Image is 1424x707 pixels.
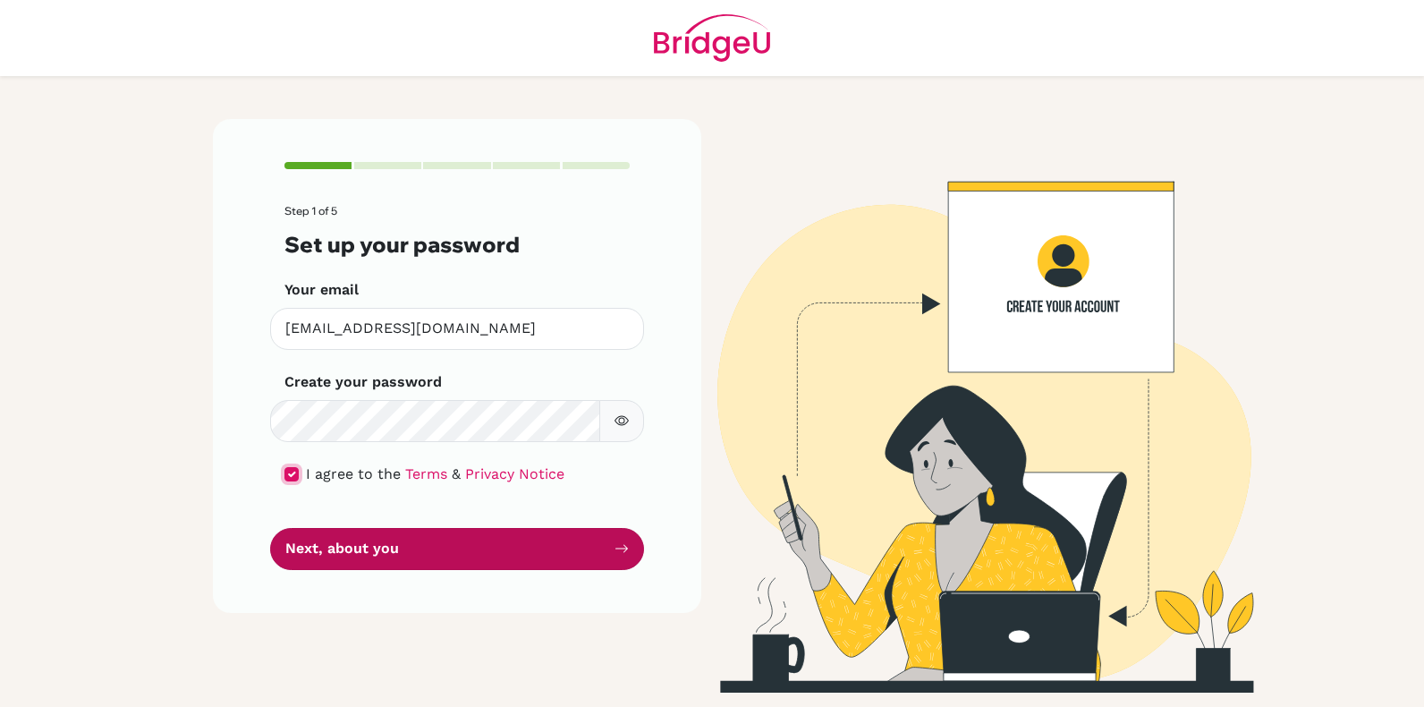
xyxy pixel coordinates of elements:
[465,465,564,482] a: Privacy Notice
[306,465,401,482] span: I agree to the
[284,279,359,301] label: Your email
[452,465,461,482] span: &
[270,528,644,570] button: Next, about you
[284,371,442,393] label: Create your password
[284,232,630,258] h3: Set up your password
[405,465,447,482] a: Terms
[270,308,644,350] input: Insert your email*
[284,204,337,217] span: Step 1 of 5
